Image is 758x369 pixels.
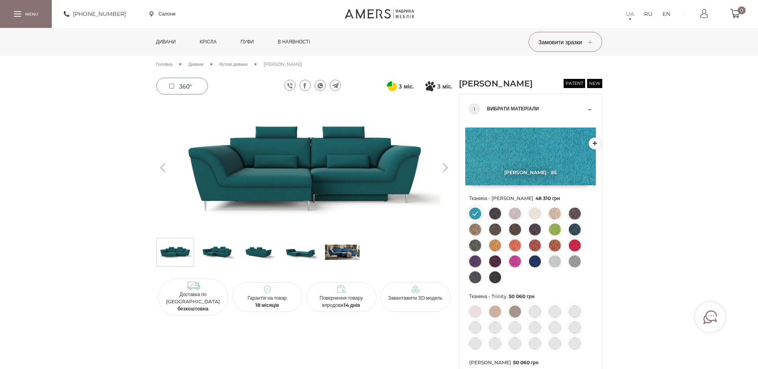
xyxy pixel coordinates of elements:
a: Головна [156,61,173,68]
a: в наявності [272,28,316,56]
img: s_ [325,240,360,264]
a: facebook [300,80,311,91]
a: 360° [156,78,208,94]
img: Кутовий Диван Грейсі s-2 [241,240,276,264]
img: Кутовий Диван Грейсі s-0 [158,240,192,264]
img: Кутовий Диван Грейсі s-3 [283,240,318,264]
span: 3 міс. [399,82,413,91]
span: Вибрати матеріали [487,104,586,114]
button: Next [439,163,452,172]
a: Дивани [150,28,182,56]
b: безкоштовна [178,306,209,312]
span: Кутові дивани [219,61,248,67]
a: Пуфи [235,28,260,56]
a: [PHONE_NUMBER] [64,9,126,19]
span: 50 060 грн [513,359,539,365]
a: viber [284,80,296,91]
svg: Покупка частинами від Монобанку [425,81,435,91]
b: 18 місяців [255,302,279,308]
span: 3 міс. [437,82,452,91]
span: Дивани [188,61,204,67]
a: telegram [330,80,341,91]
p: Доставка по [GEOGRAPHIC_DATA] [161,291,225,312]
a: RU [644,9,652,19]
span: [PERSON_NAME] - 85 [465,169,596,175]
a: whatsapp [315,80,326,91]
span: Головна [156,61,173,67]
img: Кутовий Диван Грейсі -0 [156,102,452,234]
h1: [PERSON_NAME] [459,78,550,90]
p: Завантажити 3D модель [384,294,447,302]
b: 14 днів [344,302,360,308]
a: Салони [149,10,176,18]
a: Дивани [188,61,204,68]
div: 1 [469,104,480,114]
span: 360° [179,83,192,90]
span: new [587,79,602,88]
a: Крісла [194,28,222,56]
p: Повернення товару впродовж [309,294,373,309]
span: patent [564,79,585,88]
span: [PERSON_NAME] [469,357,592,368]
img: Кутовий Диван Грейсі s-1 [200,240,234,264]
img: Etna - 85 [465,128,596,185]
p: Гарантія на товар [235,294,299,309]
span: 50 060 грн [509,293,535,299]
a: Кутові дивани [219,61,248,68]
span: 0 [738,6,746,14]
a: UA [626,9,634,19]
span: 48 310 грн [535,195,560,201]
span: Замовити зразки [539,39,592,46]
span: Тканина - Trinity [469,291,592,302]
svg: Оплата частинами від ПриватБанку [387,81,397,91]
span: Тканина - [PERSON_NAME] [469,193,592,204]
button: Замовити зразки [529,32,602,52]
a: EN [662,9,670,19]
button: Previous [156,163,170,172]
